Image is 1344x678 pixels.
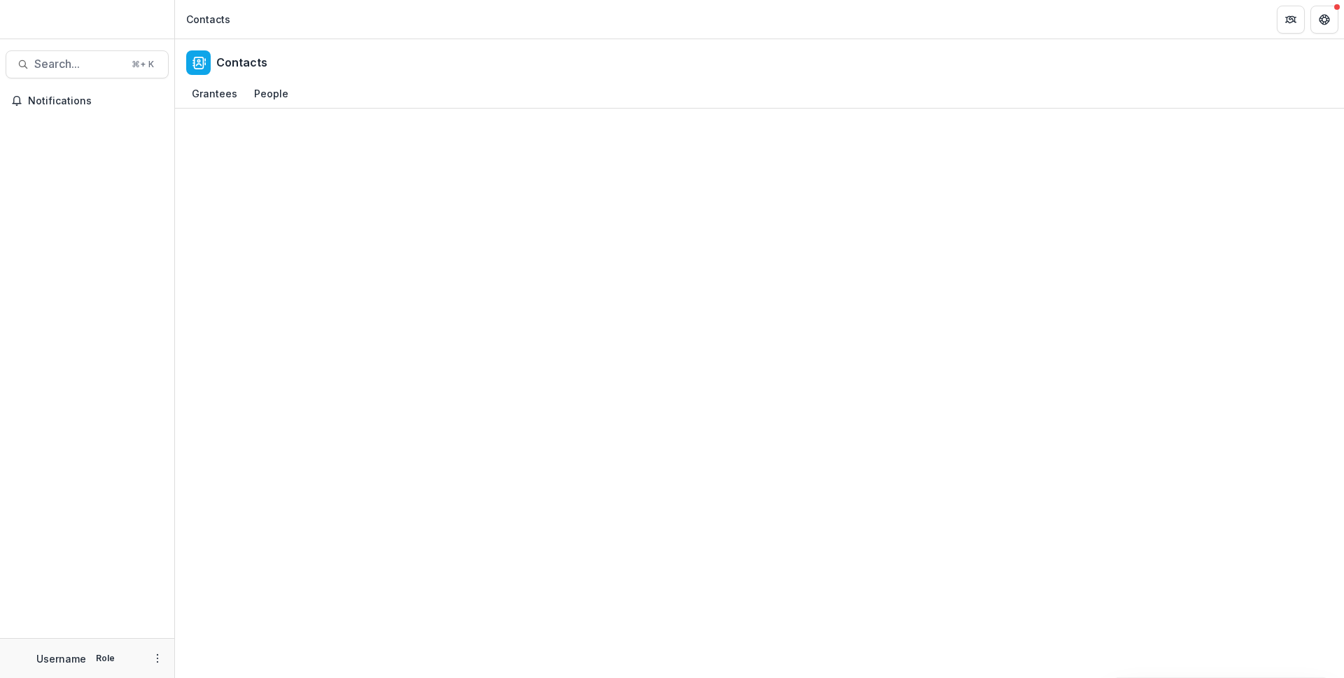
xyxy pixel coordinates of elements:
button: Notifications [6,90,169,112]
a: People [248,81,294,108]
button: Search... [6,50,169,78]
button: Partners [1277,6,1305,34]
a: Grantees [186,81,243,108]
h2: Contacts [216,56,267,69]
button: Get Help [1310,6,1338,34]
span: Search... [34,57,123,71]
nav: breadcrumb [181,9,236,29]
div: ⌘ + K [129,57,157,72]
div: Contacts [186,12,230,27]
button: More [149,650,166,667]
span: Notifications [28,95,163,107]
div: People [248,83,294,104]
p: Username [36,651,86,666]
p: Role [92,652,119,665]
div: Grantees [186,83,243,104]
